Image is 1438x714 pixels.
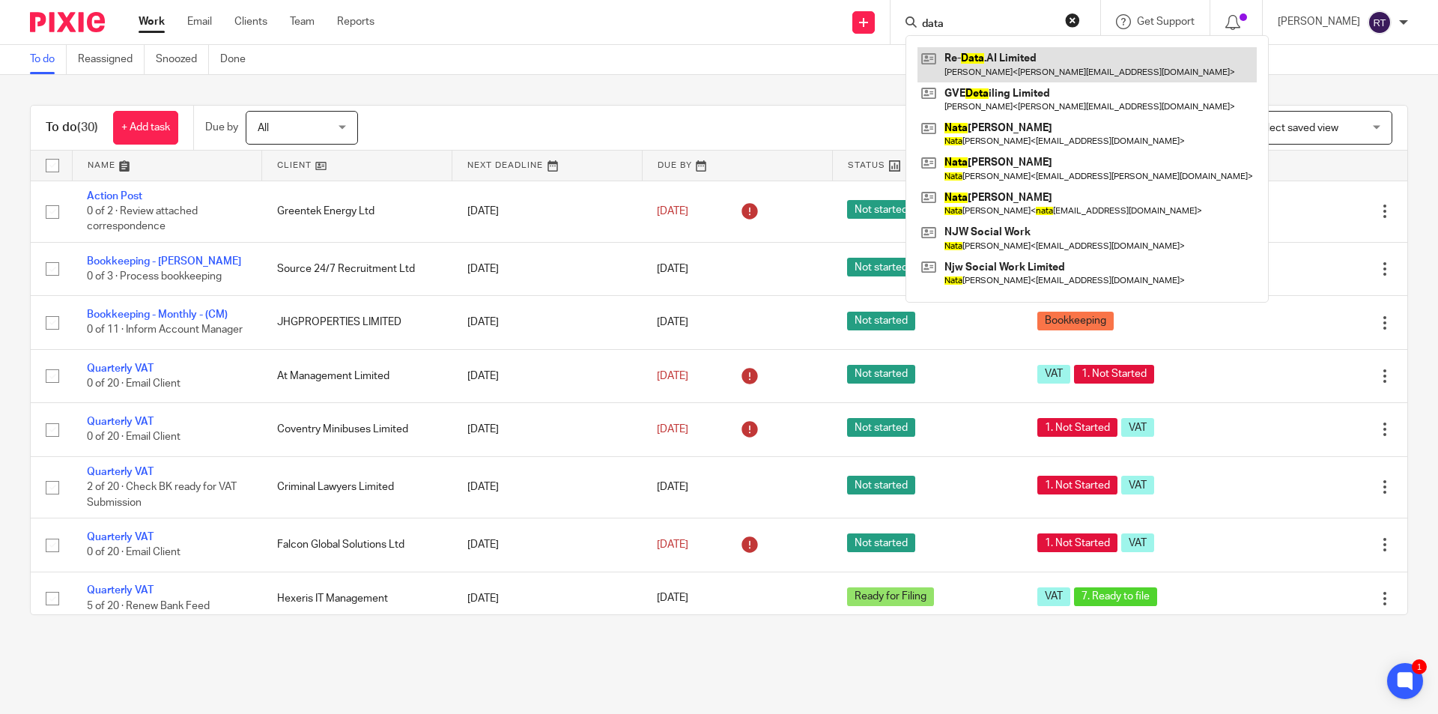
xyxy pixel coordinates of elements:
[46,120,98,136] h1: To do
[657,593,688,604] span: [DATE]
[657,539,688,550] span: [DATE]
[87,482,237,508] span: 2 of 20 · Check BK ready for VAT Submission
[657,206,688,217] span: [DATE]
[1074,365,1154,384] span: 1. Not Started
[657,424,688,435] span: [DATE]
[262,349,452,402] td: At Management Limited
[87,271,222,282] span: 0 of 3 · Process bookkeeping
[847,365,915,384] span: Not started
[262,518,452,572] td: Falcon Global Solutions Ltd
[920,18,1055,31] input: Search
[87,378,180,389] span: 0 of 20 · Email Client
[452,296,643,349] td: [DATE]
[657,371,688,381] span: [DATE]
[1037,312,1114,330] span: Bookkeeping
[262,296,452,349] td: JHGPROPERTIES LIMITED
[262,242,452,295] td: Source 24/7 Recruitment Ltd
[78,45,145,74] a: Reassigned
[262,403,452,456] td: Coventry Minibuses Limited
[262,572,452,625] td: Hexeris IT Management
[452,349,643,402] td: [DATE]
[87,417,154,427] a: Quarterly VAT
[1074,587,1157,606] span: 7. Ready to file
[452,456,643,518] td: [DATE]
[262,456,452,518] td: Criminal Lawyers Limited
[847,418,915,437] span: Not started
[1037,587,1070,606] span: VAT
[30,12,105,32] img: Pixie
[87,585,154,596] a: Quarterly VAT
[1121,476,1154,494] span: VAT
[452,242,643,295] td: [DATE]
[87,206,198,232] span: 0 of 2 · Review attached correspondence
[452,572,643,625] td: [DATE]
[262,181,452,242] td: Greentek Energy Ltd
[220,45,257,74] a: Done
[657,318,688,328] span: [DATE]
[452,403,643,456] td: [DATE]
[452,181,643,242] td: [DATE]
[1121,418,1154,437] span: VAT
[1037,476,1117,494] span: 1. Not Started
[847,476,915,494] span: Not started
[847,312,915,330] span: Not started
[30,45,67,74] a: To do
[87,309,228,320] a: Bookkeeping - Monthly - (CM)
[139,14,165,29] a: Work
[657,264,688,274] span: [DATE]
[1137,16,1195,27] span: Get Support
[87,432,180,443] span: 0 of 20 · Email Client
[1255,123,1338,133] span: Select saved view
[847,533,915,552] span: Not started
[1278,14,1360,29] p: [PERSON_NAME]
[258,123,269,133] span: All
[847,258,915,276] span: Not started
[1065,13,1080,28] button: Clear
[156,45,209,74] a: Snoozed
[87,325,243,336] span: 0 of 11 · Inform Account Manager
[1368,10,1392,34] img: svg%3E
[87,467,154,477] a: Quarterly VAT
[290,14,315,29] a: Team
[187,14,212,29] a: Email
[1037,418,1117,437] span: 1. Not Started
[1412,659,1427,674] div: 1
[847,587,934,606] span: Ready for Filing
[847,200,915,219] span: Not started
[87,256,241,267] a: Bookkeeping - [PERSON_NAME]
[87,547,180,557] span: 0 of 20 · Email Client
[1037,533,1117,552] span: 1. Not Started
[1037,365,1070,384] span: VAT
[205,120,238,135] p: Due by
[657,482,688,492] span: [DATE]
[1121,533,1154,552] span: VAT
[87,191,142,202] a: Action Post
[87,532,154,542] a: Quarterly VAT
[77,121,98,133] span: (30)
[87,363,154,374] a: Quarterly VAT
[452,518,643,572] td: [DATE]
[113,111,178,145] a: + Add task
[337,14,374,29] a: Reports
[234,14,267,29] a: Clients
[87,601,210,611] span: 5 of 20 · Renew Bank Feed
